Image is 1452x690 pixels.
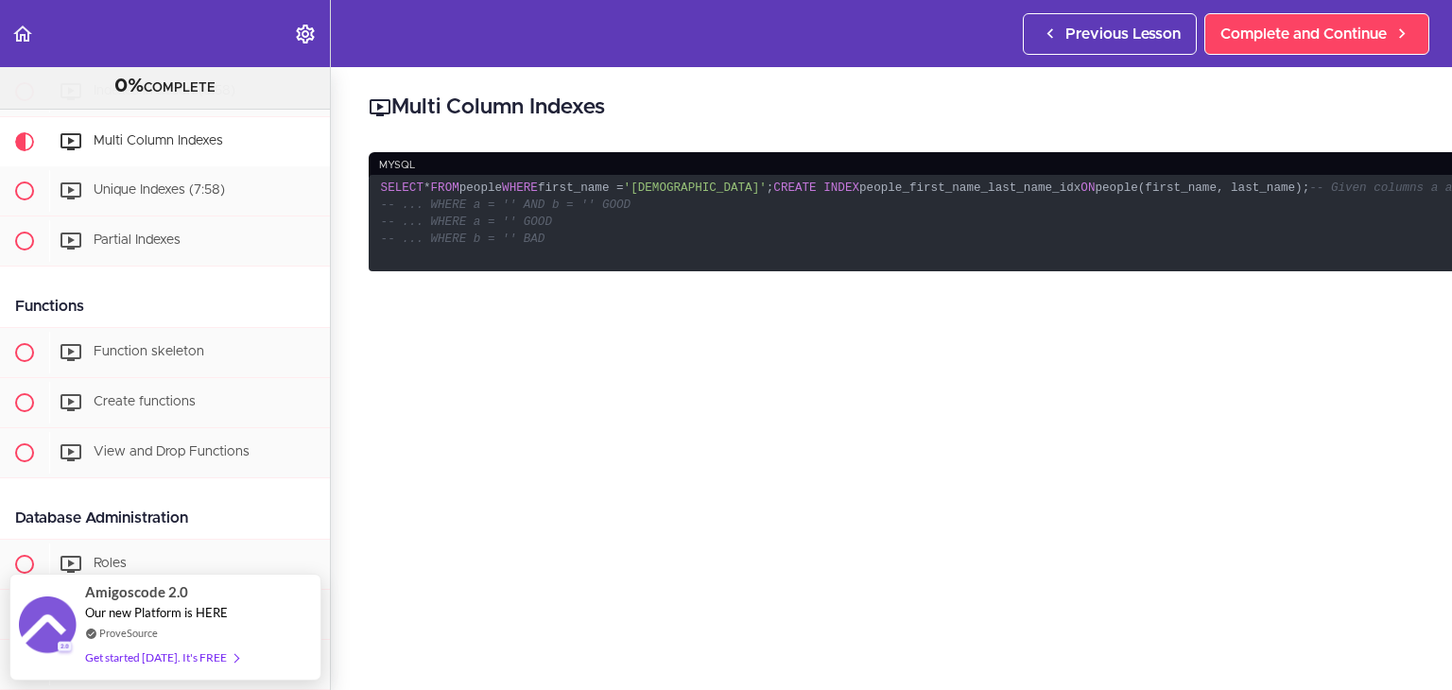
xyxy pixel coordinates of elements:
span: Roles [94,557,127,570]
svg: Back to course curriculum [11,23,34,45]
span: -- ... WHERE a = '' GOOD [381,216,552,229]
span: Amigoscode 2.0 [85,581,188,603]
span: Complete and Continue [1220,23,1387,45]
a: Complete and Continue [1204,13,1429,55]
span: CREATE [773,181,816,195]
span: FROM [431,181,459,195]
span: INDEX [823,181,859,195]
span: Previous Lesson [1065,23,1181,45]
span: Unique Indexes (7:58) [94,183,225,197]
svg: Settings Menu [294,23,317,45]
span: Create functions [94,395,196,408]
span: ON [1080,181,1095,195]
a: ProveSource [99,625,158,641]
a: Previous Lesson [1023,13,1197,55]
div: Get started [DATE]. It's FREE [85,647,238,668]
span: 0% [114,77,144,95]
span: -- ... WHERE a = '' AND b = '' GOOD [381,198,631,212]
span: WHERE [502,181,538,195]
img: provesource social proof notification image [19,596,76,658]
span: Partial Indexes [94,233,181,247]
div: COMPLETE [24,75,306,99]
span: Function skeleton [94,345,204,358]
span: '[DEMOGRAPHIC_DATA]' [624,181,767,195]
span: View and Drop Functions [94,445,250,458]
span: Our new Platform is HERE [85,605,228,620]
span: Multi Column Indexes [94,134,223,147]
span: SELECT [381,181,423,195]
span: -- ... WHERE b = '' BAD [381,233,545,246]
